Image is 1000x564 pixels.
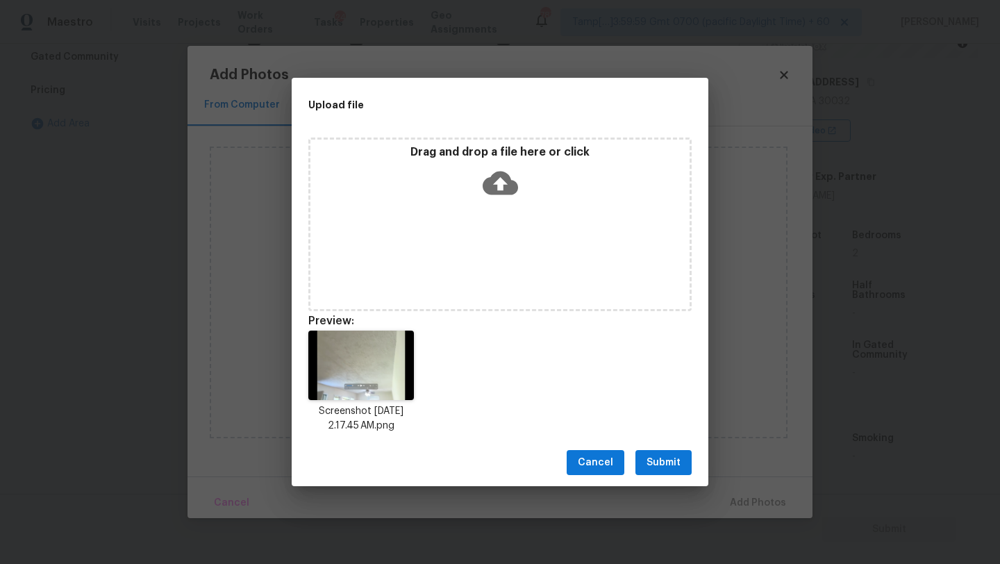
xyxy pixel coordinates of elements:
[308,331,414,400] img: dUw9IZAD10zayYHnj3HvgXYE21lKm6XpwAAAAASUVORK5CYII=
[308,404,414,433] p: Screenshot [DATE] 2.17.45 AM.png
[567,450,624,476] button: Cancel
[635,450,692,476] button: Submit
[308,97,629,113] h2: Upload file
[578,454,613,472] span: Cancel
[647,454,681,472] span: Submit
[310,145,690,160] p: Drag and drop a file here or click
